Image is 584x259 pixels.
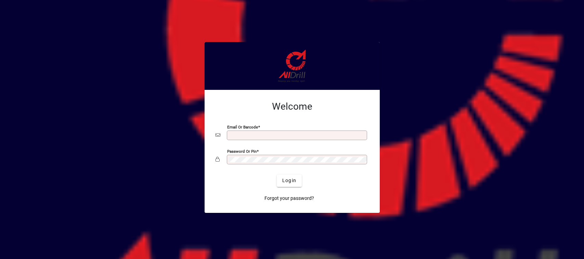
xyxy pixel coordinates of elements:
[277,175,302,187] button: Login
[216,101,369,112] h2: Welcome
[282,177,296,184] span: Login
[262,192,317,205] a: Forgot your password?
[227,124,258,129] mat-label: Email or Barcode
[227,149,257,153] mat-label: Password or Pin
[264,195,314,202] span: Forgot your password?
